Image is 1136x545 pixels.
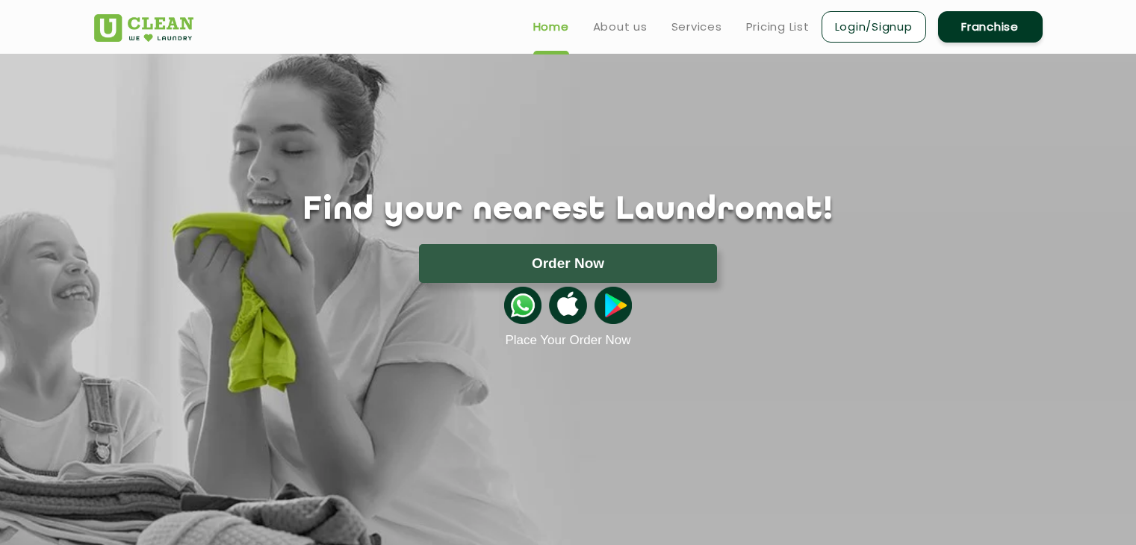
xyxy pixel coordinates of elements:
button: Order Now [419,244,717,283]
img: whatsappicon.png [504,287,541,324]
a: Franchise [938,11,1043,43]
a: Services [671,18,722,36]
a: Pricing List [746,18,810,36]
h1: Find your nearest Laundromat! [83,192,1054,229]
a: Home [533,18,569,36]
a: About us [593,18,648,36]
a: Login/Signup [822,11,926,43]
img: playstoreicon.png [595,287,632,324]
img: UClean Laundry and Dry Cleaning [94,14,193,42]
a: Place Your Order Now [505,333,630,348]
img: apple-icon.png [549,287,586,324]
